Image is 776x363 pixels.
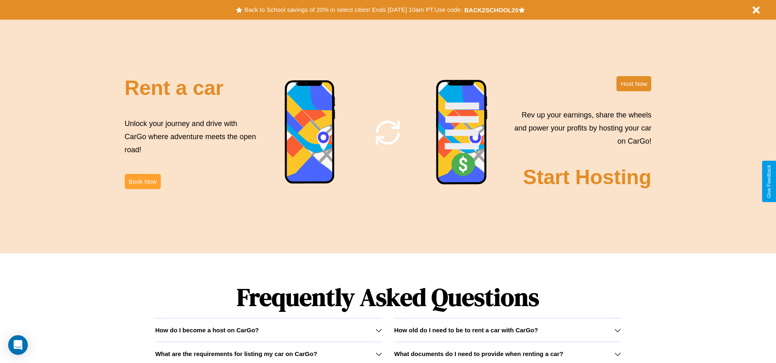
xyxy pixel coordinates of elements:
[155,327,259,334] h3: How do I become a host on CarGo?
[523,165,652,189] h2: Start Hosting
[125,174,161,189] button: Book Now
[394,350,563,357] h3: What documents do I need to provide when renting a car?
[242,4,464,16] button: Back to School savings of 20% in select cities! Ends [DATE] 10am PT.Use code:
[125,76,224,100] h2: Rent a car
[616,76,651,91] button: Host Now
[8,335,28,355] div: Open Intercom Messenger
[464,7,519,14] b: BACK2SCHOOL20
[155,276,621,318] h1: Frequently Asked Questions
[155,350,317,357] h3: What are the requirements for listing my car on CarGo?
[125,117,259,157] p: Unlock your journey and drive with CarGo where adventure meets the open road!
[766,165,772,198] div: Give Feedback
[394,327,538,334] h3: How old do I need to be to rent a car with CarGo?
[284,80,336,185] img: phone
[509,108,651,148] p: Rev up your earnings, share the wheels and power your profits by hosting your car on CarGo!
[436,79,488,186] img: phone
